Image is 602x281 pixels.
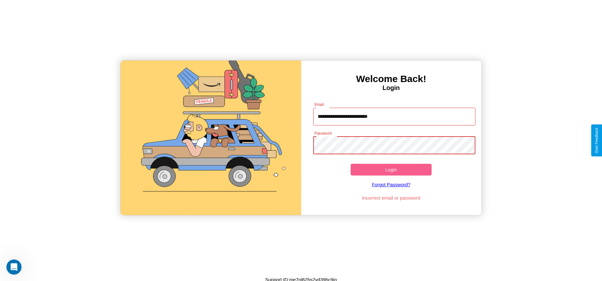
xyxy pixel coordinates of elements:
[351,164,432,176] button: Login
[594,128,599,153] div: Give Feedback
[6,259,22,275] iframe: Intercom live chat
[301,84,481,92] h4: Login
[314,102,324,107] label: Email
[314,131,331,136] label: Password
[310,194,472,202] p: Incorrect email or password
[121,61,301,215] img: gif
[310,176,472,194] a: Forgot Password?
[301,73,481,84] h3: Welcome Back!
